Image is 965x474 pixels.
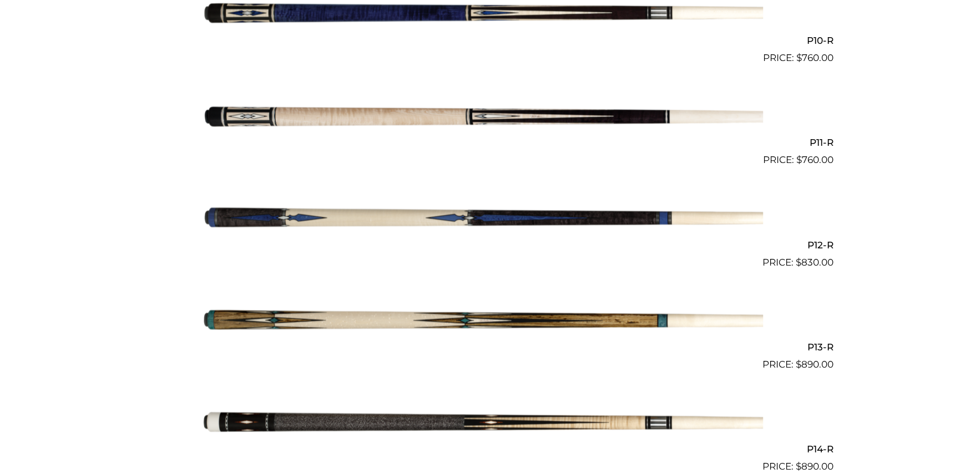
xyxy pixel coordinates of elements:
[132,235,833,255] h2: P12-R
[796,461,801,472] span: $
[796,154,833,165] bdi: 760.00
[132,30,833,50] h2: P10-R
[796,257,801,268] span: $
[132,70,833,167] a: P11-R $760.00
[132,274,833,372] a: P13-R $890.00
[796,461,833,472] bdi: 890.00
[203,70,763,163] img: P11-R
[796,359,801,370] span: $
[796,257,833,268] bdi: 830.00
[796,359,833,370] bdi: 890.00
[203,376,763,470] img: P14-R
[796,52,833,63] bdi: 760.00
[203,274,763,368] img: P13-R
[796,154,802,165] span: $
[132,132,833,153] h2: P11-R
[132,376,833,474] a: P14-R $890.00
[132,337,833,358] h2: P13-R
[132,172,833,269] a: P12-R $830.00
[132,439,833,460] h2: P14-R
[796,52,802,63] span: $
[203,172,763,265] img: P12-R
